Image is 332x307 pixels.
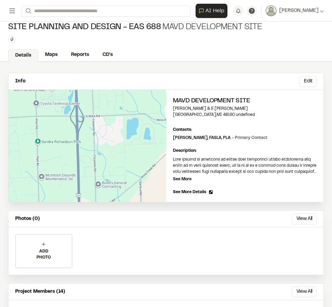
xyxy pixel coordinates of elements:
[173,148,317,154] p: Description:
[266,5,324,16] button: [PERSON_NAME]
[196,4,230,18] div: Open AI Assistant
[64,48,96,61] a: Reports
[292,213,317,224] button: View All
[38,48,64,61] a: Maps
[8,22,262,33] div: MAVD Development Site
[15,288,65,295] p: Project Members (14)
[300,76,317,87] button: Edit
[205,7,224,15] span: AI Help
[173,176,192,182] p: See More
[232,136,267,140] span: - Primary Contact
[196,4,227,18] button: Open AI Assistant
[16,248,72,261] p: ADD PHOTO
[292,286,317,297] button: View All
[173,189,206,195] span: See More Details
[279,7,318,15] span: [PERSON_NAME]
[173,97,317,106] h2: MAVD Development Site
[173,157,317,175] p: Lore ipsumd si ametcons ad elitse doei temporinci utlabo etdolorema aliq enim ad m veni quisnost ...
[173,127,192,133] p: Contacts:
[8,49,38,62] a: Details
[8,36,16,43] button: Edit Tags
[266,5,276,16] img: User
[96,48,119,61] a: CD's
[15,78,25,85] p: Info
[173,112,317,118] p: [GEOGRAPHIC_DATA] , MI 48160 undefined
[173,106,317,112] p: [PERSON_NAME] & E [PERSON_NAME]
[15,215,40,223] p: Photos (0)
[22,5,34,17] button: Search
[8,22,161,33] span: Site Planning and Design - EAS 688
[173,135,267,141] p: [PERSON_NAME], FASLA, PLA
